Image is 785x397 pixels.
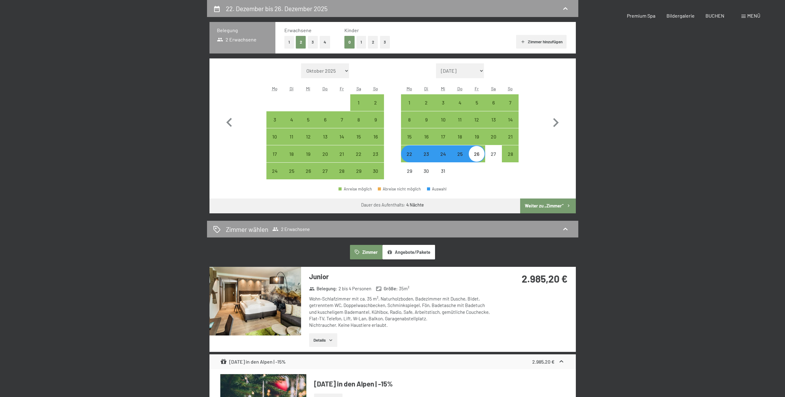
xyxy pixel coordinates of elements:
[435,111,451,128] div: Anreise möglich
[339,285,371,292] span: 2 bis 4 Personen
[283,163,300,179] div: Tue Nov 25 2025
[317,169,333,184] div: 27
[334,152,350,167] div: 21
[283,163,300,179] div: Anreise möglich
[266,163,283,179] div: Anreise möglich
[266,111,283,128] div: Mon Nov 03 2025
[502,128,519,145] div: Sun Dec 21 2025
[334,134,350,150] div: 14
[300,163,317,179] div: Wed Nov 26 2025
[356,86,361,91] abbr: Samstag
[451,111,468,128] div: Thu Dec 11 2025
[334,128,350,145] div: Anreise möglich
[419,134,434,150] div: 16
[350,163,367,179] div: Anreise möglich
[486,152,501,167] div: 27
[475,86,479,91] abbr: Freitag
[380,36,390,49] button: 3
[435,145,451,162] div: Anreise möglich
[334,111,350,128] div: Fri Nov 07 2025
[300,163,317,179] div: Anreise möglich
[317,163,334,179] div: Anreise möglich
[351,100,366,116] div: 1
[220,358,286,365] div: [DATE] in den Alpen | -15%
[435,117,451,133] div: 10
[368,134,383,150] div: 16
[452,134,468,150] div: 18
[401,128,418,145] div: Mon Dec 15 2025
[418,128,435,145] div: Tue Dec 16 2025
[502,94,519,111] div: Sun Dec 07 2025
[402,100,417,116] div: 1
[351,134,366,150] div: 15
[485,94,502,111] div: Sat Dec 06 2025
[350,145,367,162] div: Anreise möglich
[368,100,383,116] div: 2
[351,152,366,167] div: 22
[468,94,485,111] div: Anreise möglich
[334,128,350,145] div: Fri Nov 14 2025
[350,94,367,111] div: Anreise möglich
[502,145,519,162] div: Sun Dec 28 2025
[367,128,384,145] div: Sun Nov 16 2025
[300,145,317,162] div: Wed Nov 19 2025
[317,152,333,167] div: 20
[485,94,502,111] div: Anreise möglich
[300,134,316,150] div: 12
[418,111,435,128] div: Anreise möglich
[401,145,418,162] div: Anreise möglich
[334,163,350,179] div: Anreise möglich
[350,111,367,128] div: Anreise möglich
[361,202,424,208] div: Dauer des Aufenthalts:
[705,13,724,19] span: BUCHEN
[418,94,435,111] div: Tue Dec 02 2025
[334,117,350,133] div: 7
[491,86,496,91] abbr: Samstag
[283,111,300,128] div: Tue Nov 04 2025
[350,245,382,259] button: Zimmer
[468,111,485,128] div: Fri Dec 12 2025
[747,13,760,19] span: Menü
[435,94,451,111] div: Wed Dec 03 2025
[418,111,435,128] div: Tue Dec 09 2025
[402,169,417,184] div: 29
[300,117,316,133] div: 5
[367,163,384,179] div: Sun Nov 30 2025
[283,145,300,162] div: Tue Nov 18 2025
[283,128,300,145] div: Anreise möglich
[502,117,518,133] div: 14
[485,145,502,162] div: Anreise nicht möglich
[401,94,418,111] div: Mon Dec 01 2025
[267,169,283,184] div: 24
[300,128,317,145] div: Anreise möglich
[502,111,519,128] div: Sun Dec 14 2025
[486,117,501,133] div: 13
[406,202,424,207] b: 4 Nächte
[485,111,502,128] div: Sat Dec 13 2025
[486,100,501,116] div: 6
[267,117,283,133] div: 3
[320,36,330,49] button: 4
[367,111,384,128] div: Sun Nov 09 2025
[209,267,301,335] img: mss_renderimg.php
[266,163,283,179] div: Mon Nov 24 2025
[469,152,484,167] div: 26
[217,27,268,34] h3: Belegung
[419,169,434,184] div: 30
[367,145,384,162] div: Anreise möglich
[226,5,328,12] h2: 22. Dezember bis 26. Dezember 2025
[468,111,485,128] div: Anreise möglich
[451,94,468,111] div: Thu Dec 04 2025
[435,94,451,111] div: Anreise möglich
[300,145,317,162] div: Anreise möglich
[532,359,554,365] strong: 2.985,20 €
[317,145,334,162] div: Anreise möglich
[300,128,317,145] div: Wed Nov 12 2025
[451,111,468,128] div: Anreise möglich
[435,111,451,128] div: Wed Dec 10 2025
[407,86,412,91] abbr: Montag
[350,128,367,145] div: Anreise möglich
[339,187,372,191] div: Anreise möglich
[378,187,421,191] div: Abreise nicht möglich
[435,128,451,145] div: Anreise möglich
